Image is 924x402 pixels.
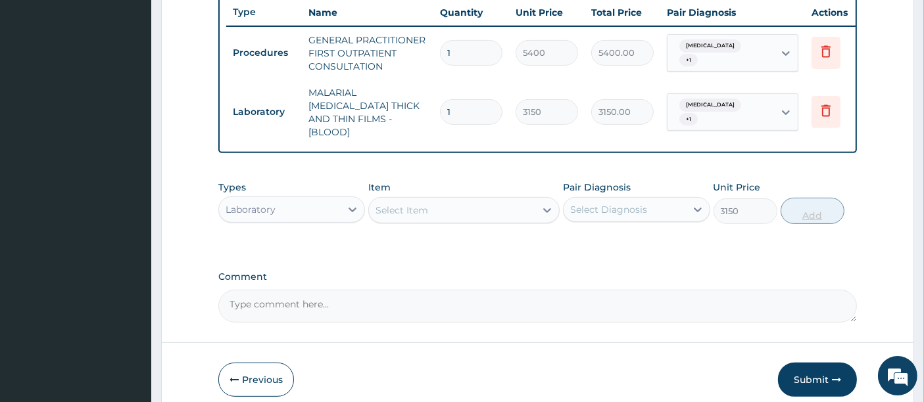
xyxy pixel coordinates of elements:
[226,41,302,65] td: Procedures
[778,363,857,397] button: Submit
[7,265,251,311] textarea: Type your message and hit 'Enter'
[216,7,247,38] div: Minimize live chat window
[24,66,53,99] img: d_794563401_company_1708531726252_794563401
[226,100,302,124] td: Laboratory
[679,99,741,112] span: [MEDICAL_DATA]
[218,182,246,193] label: Types
[218,363,294,397] button: Previous
[570,203,647,216] div: Select Diagnosis
[376,204,428,217] div: Select Item
[563,181,631,194] label: Pair Diagnosis
[679,54,698,67] span: + 1
[218,271,858,282] label: Comment
[679,39,741,53] span: [MEDICAL_DATA]
[679,113,698,126] span: + 1
[68,74,221,91] div: Chat with us now
[226,203,276,216] div: Laboratory
[781,198,844,224] button: Add
[302,79,433,145] td: MALARIAL [MEDICAL_DATA] THICK AND THIN FILMS - [BLOOD]
[76,118,182,251] span: We're online!
[714,181,761,194] label: Unit Price
[368,181,391,194] label: Item
[302,27,433,79] td: GENERAL PRACTITIONER FIRST OUTPATIENT CONSULTATION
